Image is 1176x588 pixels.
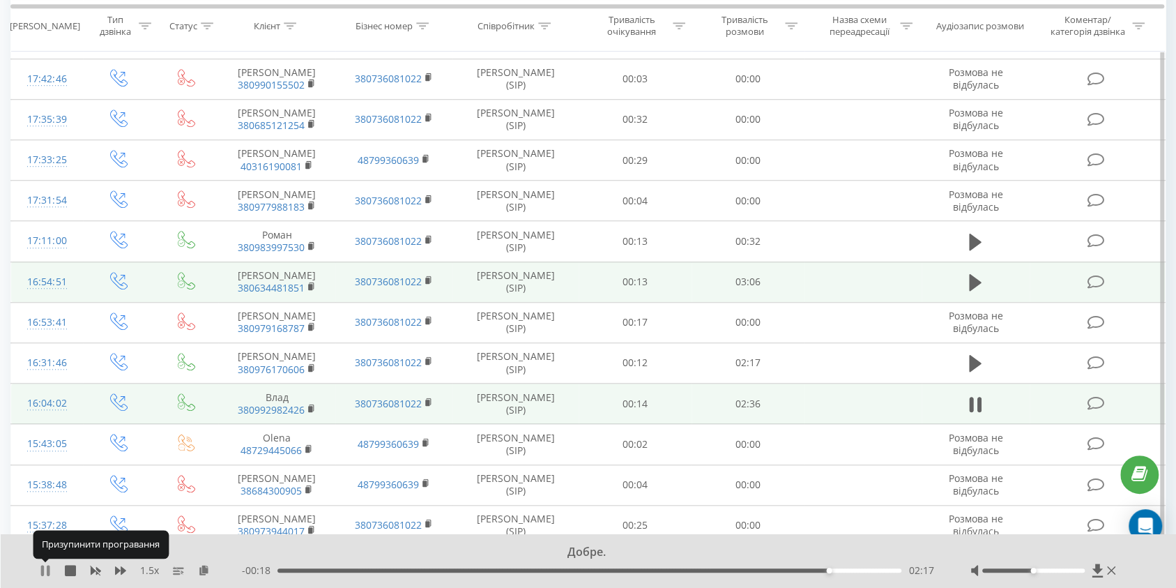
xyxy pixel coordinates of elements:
div: Тривалість очікування [595,15,669,38]
a: 380736081022 [355,275,422,288]
span: Розмова не відбулась [948,188,1002,213]
a: 380736081022 [355,72,422,85]
div: Аудіозапис розмови [936,20,1024,32]
a: 48799360639 [358,478,419,491]
td: [PERSON_NAME] (SIP) [452,342,579,383]
td: 00:00 [692,181,804,221]
div: Бізнес номер [356,20,413,32]
td: [PERSON_NAME] (SIP) [452,221,579,262]
td: 02:36 [692,384,804,424]
a: 380736081022 [355,234,422,248]
div: Accessibility label [826,568,832,573]
td: 00:02 [579,424,692,465]
td: 00:04 [579,465,692,505]
a: 380983997530 [238,241,305,254]
span: Розмова не відбулась [948,512,1002,538]
td: [PERSON_NAME] [218,181,335,221]
div: 16:04:02 [25,390,69,417]
div: 17:11:00 [25,227,69,255]
td: [PERSON_NAME] [218,465,335,505]
div: 17:42:46 [25,66,69,93]
a: 380973944017 [238,525,305,538]
a: 380736081022 [355,315,422,329]
td: 03:06 [692,262,804,302]
div: Співробітник [478,20,535,32]
td: 00:14 [579,384,692,424]
div: Добре. [148,545,1011,560]
td: 00:32 [692,221,804,262]
td: [PERSON_NAME] (SIP) [452,262,579,302]
td: 00:00 [692,302,804,342]
span: Розмова не відбулась [948,106,1002,132]
td: [PERSON_NAME] [218,99,335,140]
a: 48799360639 [358,153,419,167]
td: [PERSON_NAME] [218,140,335,181]
td: [PERSON_NAME] (SIP) [452,302,579,342]
span: Розмова не відбулась [948,431,1002,457]
td: 00:04 [579,181,692,221]
td: 00:29 [579,140,692,181]
div: 17:35:39 [25,106,69,133]
a: 380976170606 [238,363,305,376]
div: 16:53:41 [25,309,69,336]
div: Тип дзвінка [96,15,136,38]
a: 380736081022 [355,194,422,207]
span: Розмова не відбулась [948,146,1002,172]
td: 00:17 [579,302,692,342]
td: [PERSON_NAME] (SIP) [452,59,579,99]
div: 15:43:05 [25,430,69,458]
div: Коментар/категорія дзвінка [1047,15,1129,38]
div: 15:38:48 [25,472,69,499]
div: Тривалість розмови [707,15,781,38]
td: 00:13 [579,221,692,262]
td: [PERSON_NAME] (SIP) [452,181,579,221]
td: 00:00 [692,99,804,140]
td: 00:00 [692,465,804,505]
td: [PERSON_NAME] [218,342,335,383]
a: 380992982426 [238,403,305,416]
div: Accessibility label [1030,568,1036,573]
td: [PERSON_NAME] (SIP) [452,384,579,424]
div: Назва схеми переадресації [822,15,896,38]
span: Розмова не відбулась [948,309,1002,335]
a: 380990155502 [238,78,305,91]
a: 380736081022 [355,397,422,410]
a: 48799360639 [358,437,419,451]
a: 380685121254 [238,119,305,132]
div: Клієнт [254,20,280,32]
td: Влад [218,384,335,424]
td: 00:00 [692,424,804,465]
span: 1.5 x [140,564,159,578]
span: - 00:18 [242,564,277,578]
td: [PERSON_NAME] (SIP) [452,99,579,140]
td: 02:17 [692,342,804,383]
td: [PERSON_NAME] (SIP) [452,505,579,545]
a: 38684300905 [240,484,302,497]
a: 40316190081 [240,160,302,173]
span: Розмова не відбулась [948,66,1002,91]
td: 00:25 [579,505,692,545]
a: 380979168787 [238,322,305,335]
a: 48729445066 [240,444,302,457]
td: 00:00 [692,505,804,545]
td: Olena [218,424,335,465]
div: 16:54:51 [25,269,69,296]
div: 17:33:25 [25,146,69,174]
td: 00:00 [692,59,804,99]
td: 00:13 [579,262,692,302]
div: Призупинити програвання [33,530,169,558]
td: 00:12 [579,342,692,383]
td: [PERSON_NAME] (SIP) [452,424,579,465]
td: 00:32 [579,99,692,140]
div: 15:37:28 [25,512,69,539]
div: [PERSON_NAME] [10,20,80,32]
div: Статус [169,20,197,32]
div: 17:31:54 [25,187,69,214]
td: 00:03 [579,59,692,99]
a: 380977988183 [238,200,305,213]
span: Розмова не відбулась [948,472,1002,497]
td: [PERSON_NAME] [218,505,335,545]
td: [PERSON_NAME] (SIP) [452,140,579,181]
td: [PERSON_NAME] [218,262,335,302]
td: Роман [218,221,335,262]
